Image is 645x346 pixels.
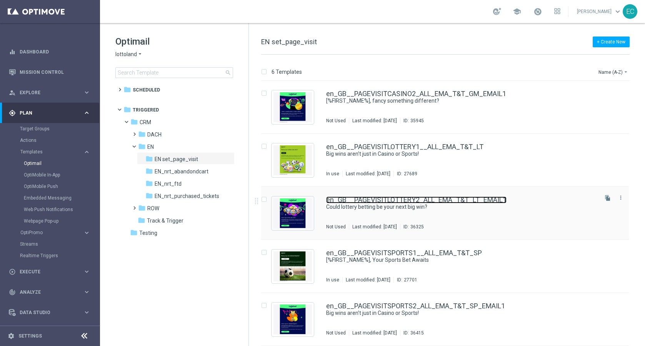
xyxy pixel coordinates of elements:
img: 36325.jpeg [273,198,312,228]
i: folder [138,204,146,212]
span: Scheduled [133,86,160,93]
div: Press SPACE to select this row. [253,240,643,293]
div: [%FIRST_NAME%], fancy something different? [326,97,597,105]
div: Big wins aren’t just in Casino or Sports! [326,309,597,317]
div: In use [326,171,339,177]
div: OptiPromo [20,230,83,235]
i: folder [145,167,153,175]
div: Press SPACE to select this row. [253,293,643,346]
a: Optimail [24,160,80,166]
div: Mission Control [8,69,91,75]
button: Name (A-Z)arrow_drop_down [598,67,630,77]
a: en_GB__PAGEVISITLOTTERY1__ALL_EMA_T&T_LT [326,143,483,150]
button: lottoland arrow_drop_down [115,51,143,58]
div: Last modified: [DATE] [343,277,393,283]
div: Analyze [9,289,83,296]
i: equalizer [9,48,16,55]
i: folder [145,180,153,187]
div: Plan [9,110,83,116]
a: [%FIRST_NAME%], Your Sports Bet Awaits [326,256,579,264]
div: ID: [400,330,424,336]
a: Optibot [20,323,80,343]
div: person_search Explore keyboard_arrow_right [8,90,91,96]
i: keyboard_arrow_right [83,109,90,116]
span: Testing [139,230,157,236]
i: folder [145,155,153,163]
i: folder [130,118,138,126]
div: Not Used [326,118,346,124]
img: 36415.jpeg [273,304,312,334]
a: OptiMobile In-App [24,172,80,178]
i: keyboard_arrow_right [83,229,90,236]
img: 35945.jpeg [273,92,312,122]
div: Press SPACE to select this row. [253,187,643,240]
a: Web Push Notifications [24,206,80,213]
a: Realtime Triggers [20,253,80,259]
span: Data Studio [20,310,83,315]
span: EN set_page_visit [155,156,198,163]
div: Explore [9,89,83,96]
i: file_copy [605,195,611,201]
span: EN set_page_visit [261,38,317,46]
i: keyboard_arrow_right [83,89,90,96]
div: Web Push Notifications [24,204,99,215]
div: OptiPromo [20,227,99,238]
a: [PERSON_NAME]keyboard_arrow_down [576,6,623,17]
i: folder [130,229,138,236]
a: Embedded Messaging [24,195,80,201]
div: Press SPACE to select this row. [253,81,643,134]
span: OptiPromo [20,230,75,235]
div: Templates [20,150,83,154]
span: Plan [20,111,83,115]
span: Explore [20,90,83,95]
a: Could lottery betting be your next big win? [326,203,579,211]
a: en_GB__PAGEVISITSPORTS2_ALL_EMA_T&T_SP_EMAIL1 [326,303,505,309]
span: ROW [147,205,159,212]
button: track_changes Analyze keyboard_arrow_right [8,289,91,295]
button: Templates keyboard_arrow_right [20,149,91,155]
i: folder [123,86,131,93]
span: EN_nrt_purchased_tickets [155,193,219,200]
div: Last modified: [DATE] [349,330,400,336]
i: gps_fixed [9,110,16,116]
button: OptiPromo keyboard_arrow_right [20,230,91,236]
a: en_GB__PAGEVISITCASINO2_ALL_EMA_T&T_GM_EMAIL1 [326,90,506,97]
i: keyboard_arrow_right [83,309,90,316]
a: Target Groups [20,126,80,132]
img: 27689.jpeg [273,145,312,175]
div: Mission Control [9,62,90,82]
div: 36415 [410,330,424,336]
i: settings [8,333,15,339]
div: OptiMobile Push [24,181,99,192]
div: 27701 [404,277,417,283]
div: 35945 [410,118,424,124]
a: en_GB__PAGEVISITLOTTERY2_ALL_EMA_T&T_LT_EMAIL1 [326,196,507,203]
div: EC [623,4,637,19]
a: Big wins aren’t just in Casino or Sports! [326,309,579,317]
span: EN [147,143,154,150]
div: [%FIRST_NAME%], Your Sports Bet Awaits [326,256,597,264]
button: play_circle_outline Execute keyboard_arrow_right [8,269,91,275]
div: Last modified: [DATE] [349,118,400,124]
span: school [513,7,521,16]
div: Optimail [24,158,99,169]
span: DACH [147,131,162,138]
div: 27689 [404,171,417,177]
span: keyboard_arrow_down [613,7,622,16]
div: Last modified: [DATE] [343,171,393,177]
a: Mission Control [20,62,90,82]
div: Could lottery betting be your next big win? [326,203,597,211]
div: Data Studio keyboard_arrow_right [8,309,91,316]
div: ID: [393,171,417,177]
i: track_changes [9,289,16,296]
div: gps_fixed Plan keyboard_arrow_right [8,110,91,116]
img: 27701.jpeg [273,251,312,281]
div: Webpage Pop-up [24,215,99,227]
div: Press SPACE to select this row. [253,134,643,187]
div: ID: [400,224,424,230]
button: file_copy [603,193,613,203]
a: Big wins aren’t just in Casino or Sports! [326,150,579,158]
